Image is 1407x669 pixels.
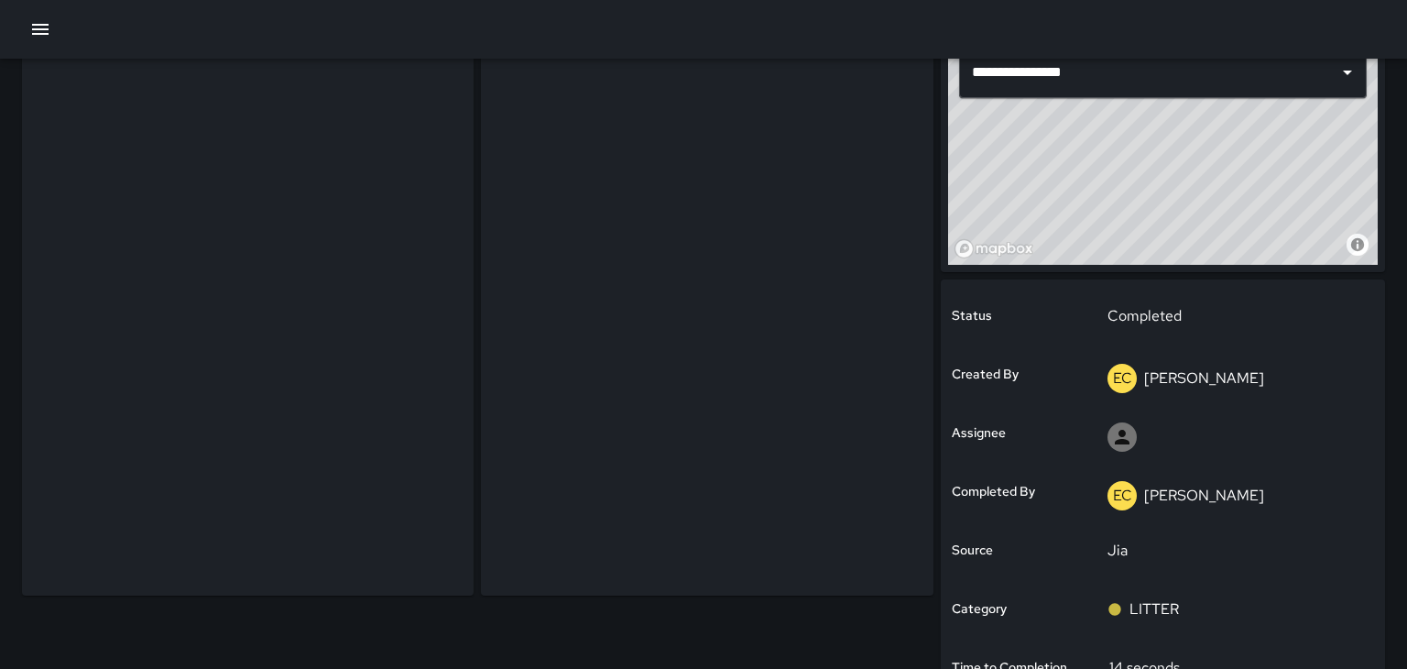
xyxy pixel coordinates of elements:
[1129,598,1179,620] p: LITTER
[952,365,1019,385] h6: Created By
[1107,540,1361,562] p: Jia
[952,482,1035,502] h6: Completed By
[1113,485,1132,507] p: EC
[1335,60,1360,85] button: Open
[952,423,1006,444] h6: Assignee
[952,306,992,326] h6: Status
[952,541,993,561] h6: Source
[1144,368,1264,388] p: [PERSON_NAME]
[1113,367,1132,389] p: EC
[1107,305,1361,327] p: Completed
[1144,486,1264,505] p: [PERSON_NAME]
[952,599,1007,620] h6: Category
